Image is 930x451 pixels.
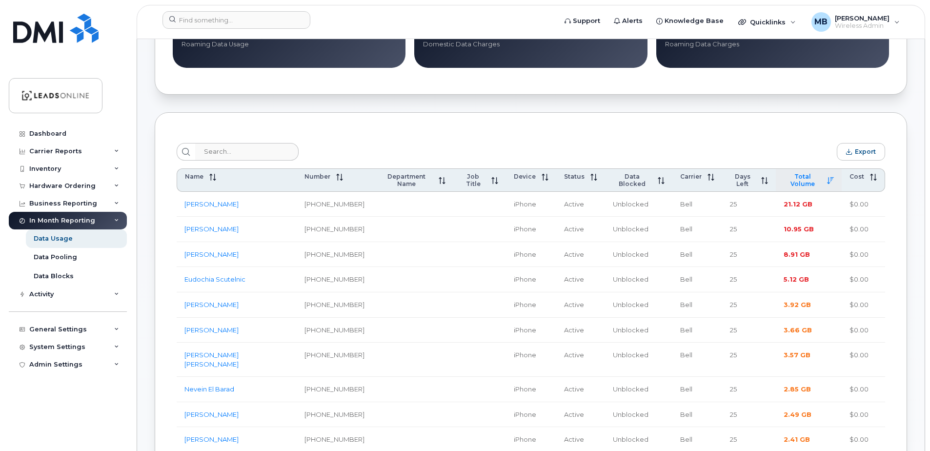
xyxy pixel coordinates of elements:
[672,318,722,343] td: Bell
[184,250,239,258] a: [PERSON_NAME]
[842,343,885,377] td: $0.00
[605,377,672,402] td: Unblocked
[184,200,239,208] a: [PERSON_NAME]
[556,318,605,343] td: Active
[556,217,605,242] td: Active
[182,40,397,49] p: Roaming Data Usage
[730,173,755,187] span: Days Left
[750,18,786,26] span: Quicklinks
[605,402,672,428] td: Unblocked
[506,318,556,343] td: iPhone
[672,402,722,428] td: Bell
[842,217,885,242] td: $0.00
[722,192,776,217] td: 25
[556,292,605,318] td: Active
[835,22,890,30] span: Wireless Admin
[162,11,310,29] input: Find something...
[784,200,812,208] span: 21.12 GB
[380,173,433,187] span: Department Name
[506,192,556,217] td: iPhone
[184,351,239,368] a: [PERSON_NAME] [PERSON_NAME]
[297,217,372,242] td: [PHONE_NUMBER]
[665,16,724,26] span: Knowledge Base
[605,192,672,217] td: Unblocked
[184,385,234,393] a: Nevein El Barad
[506,217,556,242] td: iPhone
[514,173,536,180] span: Device
[506,377,556,402] td: iPhone
[835,14,890,22] span: [PERSON_NAME]
[622,16,643,26] span: Alerts
[184,275,245,283] a: Eudochia Scutelnic
[672,292,722,318] td: Bell
[423,40,638,49] p: Domestic Data Charges
[722,242,776,267] td: 25
[297,267,372,292] td: [PHONE_NUMBER]
[784,275,809,283] span: 5.12 GB
[506,343,556,377] td: iPhone
[506,402,556,428] td: iPhone
[556,267,605,292] td: Active
[573,16,600,26] span: Support
[842,377,885,402] td: $0.00
[784,326,812,334] span: 3.66 GB
[605,318,672,343] td: Unblocked
[558,11,607,31] a: Support
[506,242,556,267] td: iPhone
[195,143,299,161] input: Search...
[649,11,730,31] a: Knowledge Base
[722,267,776,292] td: 25
[605,242,672,267] td: Unblocked
[849,173,864,180] span: Cost
[837,143,885,161] button: Export
[184,301,239,308] a: [PERSON_NAME]
[605,343,672,377] td: Unblocked
[842,318,885,343] td: $0.00
[672,377,722,402] td: Bell
[784,225,814,233] span: 10.95 GB
[607,11,649,31] a: Alerts
[556,192,605,217] td: Active
[680,173,702,180] span: Carrier
[672,192,722,217] td: Bell
[184,326,239,334] a: [PERSON_NAME]
[556,377,605,402] td: Active
[722,292,776,318] td: 25
[297,242,372,267] td: [PHONE_NUMBER]
[722,217,776,242] td: 25
[784,250,810,258] span: 8.91 GB
[185,173,203,180] span: Name
[814,16,828,28] span: MB
[842,267,885,292] td: $0.00
[184,410,239,418] a: [PERSON_NAME]
[672,343,722,377] td: Bell
[784,301,811,308] span: 3.92 GB
[722,343,776,377] td: 25
[784,173,821,187] span: Total Volume
[665,40,880,49] p: Roaming Data Charges
[506,292,556,318] td: iPhone
[731,12,803,32] div: Quicklinks
[184,435,239,443] a: [PERSON_NAME]
[613,173,652,187] span: Data Blocked
[605,267,672,292] td: Unblocked
[842,242,885,267] td: $0.00
[722,402,776,428] td: 25
[297,318,372,343] td: [PHONE_NUMBER]
[605,217,672,242] td: Unblocked
[672,217,722,242] td: Bell
[184,225,239,233] a: [PERSON_NAME]
[784,351,810,359] span: 3.57 GB
[784,435,810,443] span: 2.41 GB
[556,242,605,267] td: Active
[784,385,811,393] span: 2.85 GB
[297,377,372,402] td: [PHONE_NUMBER]
[297,292,372,318] td: [PHONE_NUMBER]
[461,173,485,187] span: Job Title
[784,410,811,418] span: 2.49 GB
[304,173,330,180] span: Number
[297,402,372,428] td: [PHONE_NUMBER]
[506,267,556,292] td: iPhone
[297,192,372,217] td: [PHONE_NUMBER]
[842,192,885,217] td: $0.00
